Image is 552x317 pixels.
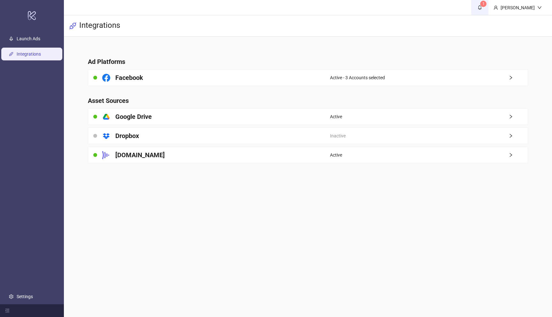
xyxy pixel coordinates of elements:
span: 1 [482,2,485,6]
sup: 1 [480,1,487,7]
h4: Google Drive [115,112,152,121]
span: down [537,5,542,10]
a: [DOMAIN_NAME]Activeright [88,147,528,163]
h3: Integrations [79,20,120,31]
span: right [509,114,528,119]
span: Inactive [330,132,346,139]
h4: Facebook [115,73,143,82]
a: FacebookActive - 3 Accounts selectedright [88,69,528,86]
span: user [494,5,498,10]
span: Active [330,151,342,158]
span: right [509,134,528,138]
h4: Dropbox [115,131,139,140]
span: api [69,22,77,30]
span: bell [478,5,482,10]
h4: Ad Platforms [88,57,528,66]
span: right [509,153,528,157]
a: Google DriveActiveright [88,108,528,125]
span: Active [330,113,342,120]
div: [PERSON_NAME] [498,4,537,11]
h4: [DOMAIN_NAME] [115,151,165,159]
span: right [509,75,528,80]
a: Settings [17,294,33,299]
a: DropboxInactiveright [88,128,528,144]
a: Integrations [17,51,41,57]
h4: Asset Sources [88,96,528,105]
svg: Frame.io Logo [102,151,110,159]
span: Active - 3 Accounts selected [330,74,385,81]
span: menu-fold [5,308,10,313]
a: Launch Ads [17,36,40,41]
